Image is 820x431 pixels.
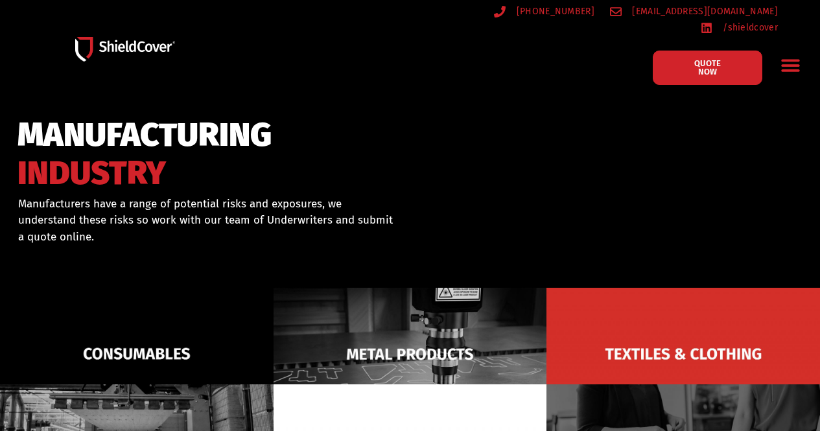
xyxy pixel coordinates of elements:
img: Shield-Cover-Underwriting-Australia-logo-full [75,37,175,62]
a: QUOTE NOW [653,51,762,85]
span: [PHONE_NUMBER] [513,3,594,19]
span: [EMAIL_ADDRESS][DOMAIN_NAME] [629,3,777,19]
p: Manufacturers have a range of potential risks and exposures, we understand these risks so work wi... [18,196,395,246]
span: QUOTE NOW [684,59,731,76]
span: MANUFACTURING [18,122,272,148]
a: [PHONE_NUMBER] [494,3,594,19]
div: Menu Toggle [775,50,806,80]
span: /shieldcover [720,19,778,36]
a: /shieldcover [701,19,778,36]
a: [EMAIL_ADDRESS][DOMAIN_NAME] [610,3,778,19]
